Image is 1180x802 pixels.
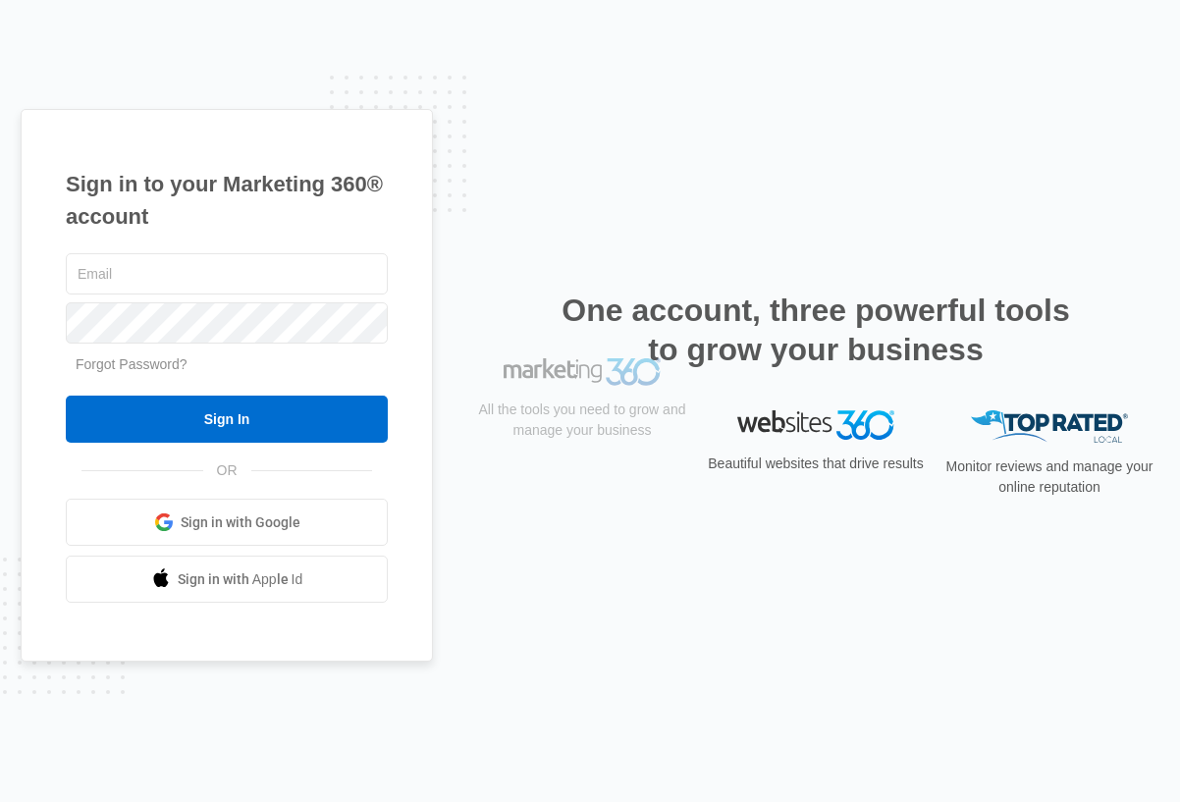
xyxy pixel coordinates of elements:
img: Websites 360 [737,410,894,439]
h1: Sign in to your Marketing 360® account [66,168,388,233]
p: Beautiful websites that drive results [706,454,926,474]
input: Email [66,253,388,294]
p: Monitor reviews and manage your online reputation [939,456,1159,498]
a: Forgot Password? [76,356,188,372]
p: All the tools you need to grow and manage your business [472,452,692,493]
h2: One account, three powerful tools to grow your business [556,291,1076,369]
span: Sign in with Apple Id [178,569,303,590]
span: OR [203,460,251,481]
a: Sign in with Apple Id [66,556,388,603]
img: Top Rated Local [971,410,1128,443]
img: Marketing 360 [504,410,661,438]
a: Sign in with Google [66,499,388,546]
input: Sign In [66,396,388,443]
span: Sign in with Google [181,512,300,533]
